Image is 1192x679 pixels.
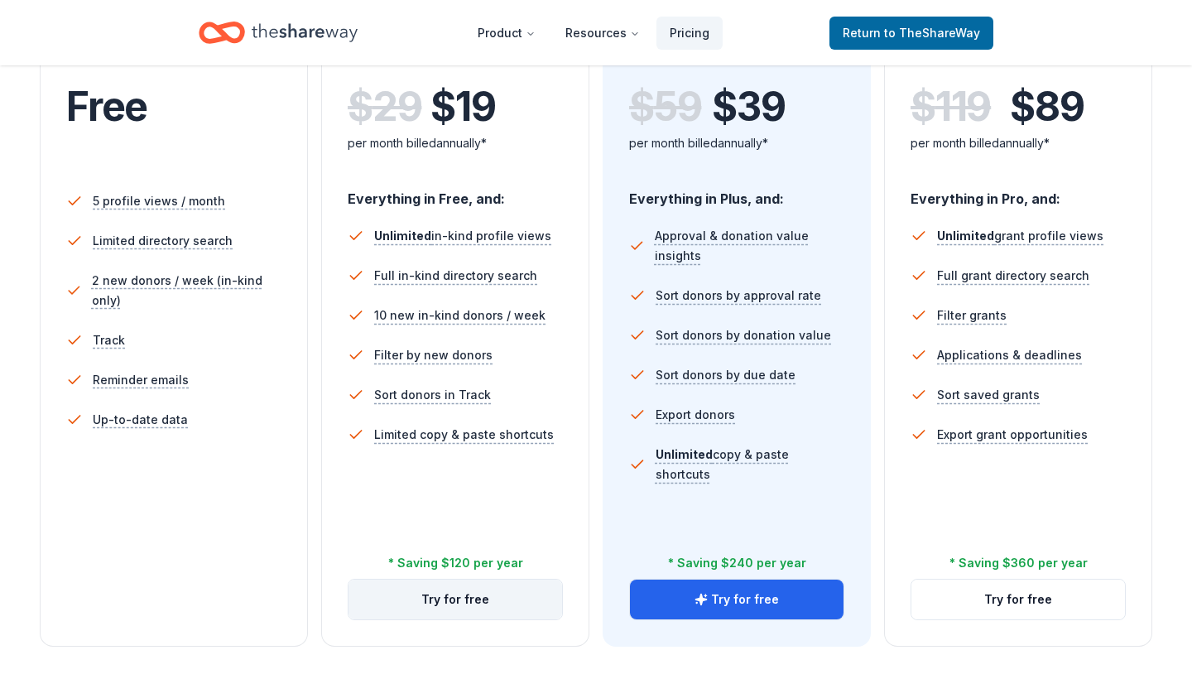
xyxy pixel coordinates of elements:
span: Applications & deadlines [937,345,1082,365]
span: Sort donors by approval rate [656,286,821,306]
span: Full grant directory search [937,266,1089,286]
div: Everything in Plus, and: [629,175,844,209]
span: Track [93,330,125,350]
button: Product [464,17,549,50]
span: 2 new donors / week (in-kind only) [92,271,281,311]
div: * Saving $240 per year [668,553,806,573]
div: Everything in Pro, and: [911,175,1126,209]
a: Home [199,13,358,52]
span: Export donors [656,405,735,425]
span: Return [843,23,980,43]
span: Limited directory search [93,231,233,251]
span: Export grant opportunities [937,425,1088,445]
span: Reminder emails [93,370,189,390]
span: Sort saved grants [937,385,1040,405]
span: Limited copy & paste shortcuts [374,425,554,445]
span: grant profile views [937,229,1103,243]
span: Filter by new donors [374,345,493,365]
div: * Saving $360 per year [949,553,1088,573]
div: per month billed annually* [911,133,1126,153]
span: Free [66,82,147,131]
span: $ 19 [430,84,495,130]
button: Try for free [911,580,1125,619]
span: $ 89 [1010,84,1084,130]
span: 10 new in-kind donors / week [374,306,546,325]
span: $ 39 [712,84,785,130]
span: Unlimited [374,229,431,243]
span: Sort donors in Track [374,385,491,405]
span: Up-to-date data [93,410,188,430]
div: per month billed annually* [348,133,563,153]
span: in-kind profile views [374,229,551,243]
span: Approval & donation value insights [655,226,844,266]
button: Try for free [630,580,844,619]
a: Returnto TheShareWay [829,17,993,50]
div: * Saving $120 per year [388,553,523,573]
span: copy & paste shortcuts [656,447,789,481]
div: per month billed annually* [629,133,844,153]
span: Full in-kind directory search [374,266,537,286]
span: Filter grants [937,306,1007,325]
a: Pricing [656,17,723,50]
div: Everything in Free, and: [348,175,563,209]
span: 5 profile views / month [93,191,225,211]
nav: Main [464,13,723,52]
button: Try for free [348,580,562,619]
button: Resources [552,17,653,50]
span: to TheShareWay [884,26,980,40]
span: Sort donors by due date [656,365,795,385]
span: Unlimited [656,447,713,461]
span: Sort donors by donation value [656,325,831,345]
span: Unlimited [937,229,994,243]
